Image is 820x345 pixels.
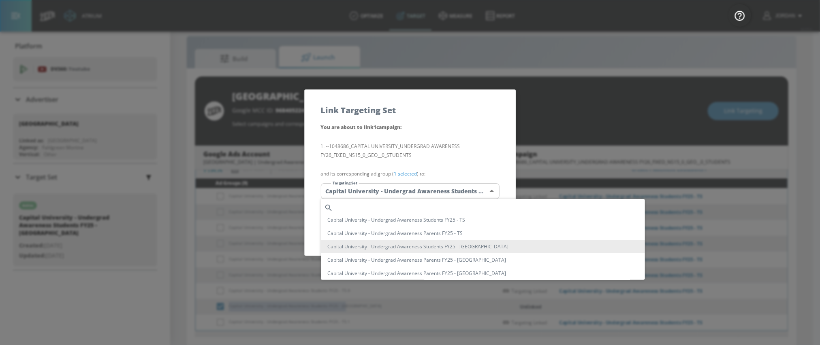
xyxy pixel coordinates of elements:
li: Capital University - Undergrad Awareness Students FY25 - [GEOGRAPHIC_DATA] [321,240,645,253]
button: Open Resource Center [728,4,751,27]
li: Capital University - Undergrad Awareness Students FY25 - TS [321,213,645,226]
li: Capital University - Undergrad Awareness Parents FY25 - TS [321,226,645,240]
li: Capital University - Undergrad Awareness Parents FY25 - [GEOGRAPHIC_DATA] [321,267,645,280]
li: Capital University - Undergrad Awareness Parents FY25 - [GEOGRAPHIC_DATA] [321,253,645,267]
